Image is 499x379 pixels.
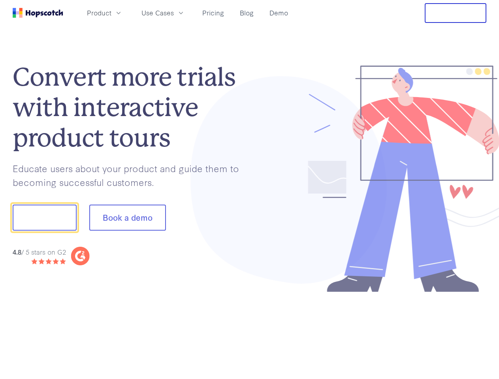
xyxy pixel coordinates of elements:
h1: Convert more trials with interactive product tours [13,62,250,153]
a: Demo [266,6,291,19]
div: / 5 stars on G2 [13,247,66,257]
span: Product [87,8,111,18]
a: Blog [237,6,257,19]
button: Book a demo [89,205,166,231]
strong: 4.8 [13,247,21,256]
a: Home [13,8,63,18]
span: Use Cases [141,8,174,18]
button: Show me! [13,205,77,231]
button: Product [82,6,127,19]
button: Free Trial [425,3,486,23]
a: Pricing [199,6,227,19]
button: Use Cases [137,6,190,19]
p: Educate users about your product and guide them to becoming successful customers. [13,161,250,189]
